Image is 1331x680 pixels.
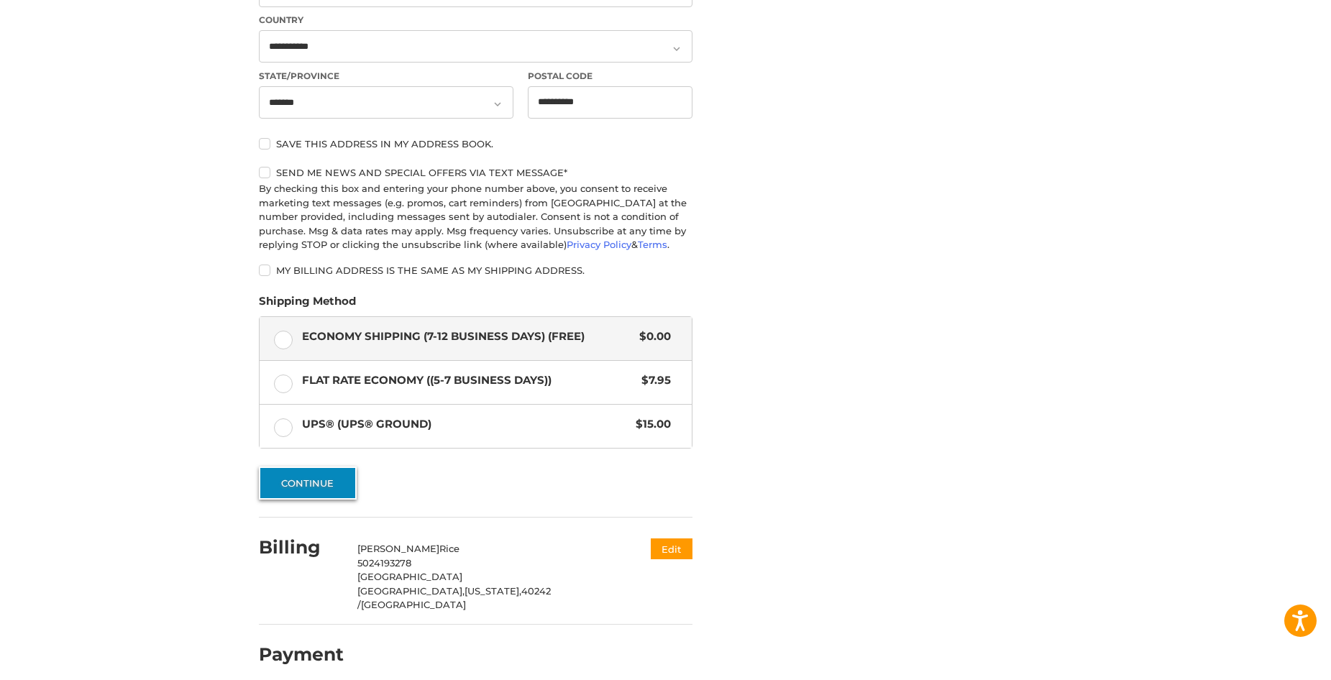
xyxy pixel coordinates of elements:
legend: Shipping Method [259,293,356,316]
span: [GEOGRAPHIC_DATA], [357,585,465,597]
div: By checking this box and entering your phone number above, you consent to receive marketing text ... [259,182,692,252]
h2: Billing [259,536,343,559]
span: $0.00 [632,328,671,345]
label: My billing address is the same as my shipping address. [259,265,692,276]
span: [US_STATE], [465,585,521,597]
span: $15.00 [628,416,671,433]
span: [GEOGRAPHIC_DATA] [357,571,462,582]
span: Economy Shipping (7-12 Business Days) (Free) [302,328,633,345]
span: UPS® (UPS® Ground) [302,416,629,433]
a: Terms [638,239,667,250]
button: Edit [651,538,692,559]
span: $7.95 [634,372,671,389]
label: Postal Code [528,70,693,83]
span: [GEOGRAPHIC_DATA] [361,599,466,610]
span: [PERSON_NAME] [357,543,439,554]
h2: Payment [259,643,344,666]
label: Country [259,14,692,27]
span: 40242 / [357,585,551,611]
span: Flat Rate Economy ((5-7 Business Days)) [302,372,635,389]
span: Rice [439,543,459,554]
iframe: Google Customer Reviews [1212,641,1331,680]
span: 5024193278 [357,557,411,569]
label: Save this address in my address book. [259,138,692,150]
label: Send me news and special offers via text message* [259,167,692,178]
a: Privacy Policy [567,239,631,250]
button: Continue [259,467,357,500]
label: State/Province [259,70,513,83]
